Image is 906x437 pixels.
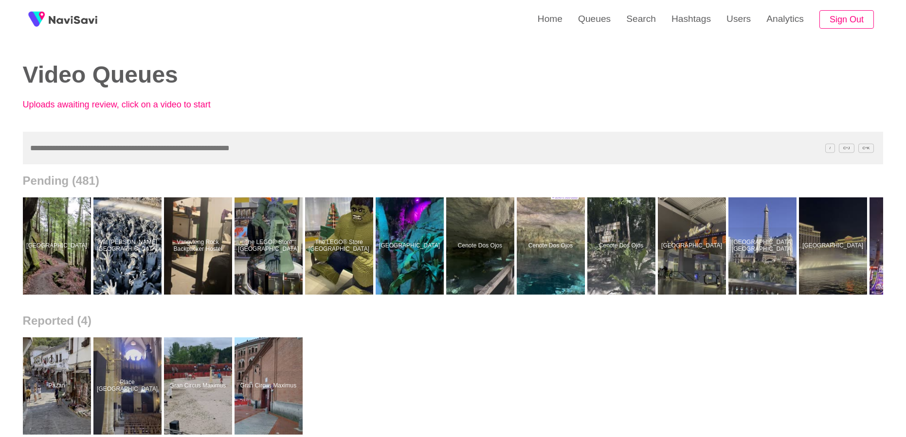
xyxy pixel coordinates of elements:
h2: Video Queues [23,62,438,88]
a: Cenote Dos OjosCenote Dos Ojos [517,197,587,295]
a: [GEOGRAPHIC_DATA]Catawba Science Center [376,197,446,295]
a: Gran Circus MaximusGran Circus Maximus [235,337,305,435]
a: Wat [PERSON_NAME][GEOGRAPHIC_DATA]Wat Rong Khun - White Temple [93,197,164,295]
a: Gran Circus MaximusGran Circus Maximus [164,337,235,435]
span: C^J [839,143,854,153]
a: [GEOGRAPHIC_DATA]Bellagio Fountain [799,197,870,295]
span: / [825,143,835,153]
a: [GEOGRAPHIC_DATA]Hocking Hills State Park [23,197,93,295]
a: [GEOGRAPHIC_DATA] [GEOGRAPHIC_DATA]Paris Las Vegas [728,197,799,295]
h2: Pending (481) [23,174,884,188]
a: Cenote Dos OjosCenote Dos Ojos [446,197,517,295]
a: PazariPazari [23,337,93,435]
button: Sign Out [819,10,874,29]
img: fireSpot [24,7,49,32]
img: fireSpot [49,15,97,24]
a: [GEOGRAPHIC_DATA]Las Vegas Airport [658,197,728,295]
span: C^K [858,143,874,153]
a: The LEGO® Store [GEOGRAPHIC_DATA]The LEGO® Store Fifth Avenue [305,197,376,295]
a: Vangvieng Rock Backpacker HostelVangvieng Rock Backpacker Hostel [164,197,235,295]
a: The LEGO® Store [GEOGRAPHIC_DATA]The LEGO® Store Fifth Avenue [235,197,305,295]
a: Place [GEOGRAPHIC_DATA]Place Basilique Saint Sernin [93,337,164,435]
a: Cenote Dos OjosCenote Dos Ojos [587,197,658,295]
p: Uploads awaiting review, click on a video to start [23,100,237,110]
h2: Reported (4) [23,314,884,328]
